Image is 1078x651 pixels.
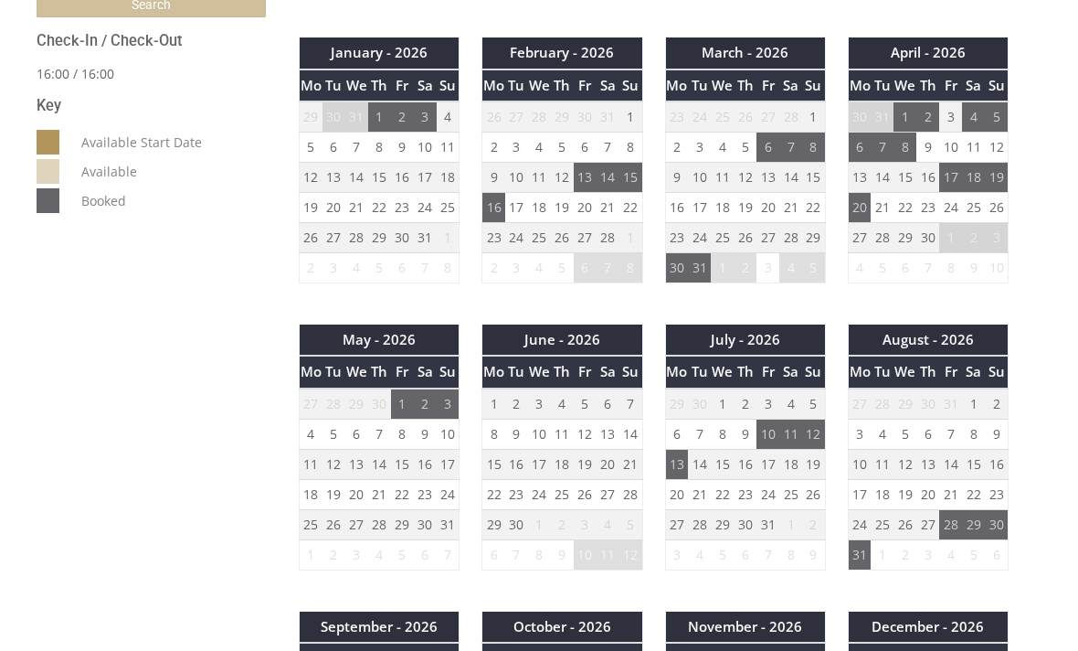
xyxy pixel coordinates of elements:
[711,192,734,222] td: 18
[711,356,734,388] th: We
[665,37,825,69] th: March - 2026
[688,356,711,388] th: Tu
[802,132,825,162] td: 8
[916,419,939,449] td: 6
[985,192,1008,222] td: 26
[871,101,893,133] td: 31
[688,162,711,192] td: 10
[962,252,985,283] td: 9
[848,252,871,283] td: 4
[665,222,688,252] td: 23
[756,356,779,388] th: Fr
[871,69,893,101] th: Tu
[779,252,802,283] td: 4
[528,252,551,283] td: 4
[322,252,345,283] td: 3
[871,252,893,283] td: 5
[711,162,734,192] td: 11
[345,356,368,388] th: We
[437,69,460,101] th: Su
[300,356,322,388] th: Mo
[414,419,437,449] td: 9
[871,222,893,252] td: 28
[437,389,460,420] td: 3
[939,389,962,420] td: 31
[300,325,460,356] th: May - 2026
[665,389,688,420] td: 29
[756,132,779,162] td: 6
[711,389,734,420] td: 1
[322,162,345,192] td: 13
[916,162,939,192] td: 16
[505,356,528,388] th: Tu
[597,419,619,449] td: 13
[848,192,871,222] td: 20
[734,192,756,222] td: 19
[78,159,261,184] dd: Available
[939,356,962,388] th: Fr
[779,419,802,449] td: 11
[528,132,551,162] td: 4
[688,222,711,252] td: 24
[802,69,825,101] th: Su
[300,101,322,133] td: 29
[414,222,437,252] td: 31
[597,162,619,192] td: 14
[734,132,756,162] td: 5
[962,132,985,162] td: 11
[871,356,893,388] th: Tu
[779,132,802,162] td: 7
[574,132,597,162] td: 6
[779,222,802,252] td: 28
[345,162,368,192] td: 14
[482,252,505,283] td: 2
[756,252,779,283] td: 3
[665,101,688,133] td: 23
[345,419,368,449] td: 6
[962,356,985,388] th: Sa
[391,356,414,388] th: Fr
[939,101,962,133] td: 3
[619,162,642,192] td: 15
[437,222,460,252] td: 1
[322,356,345,388] th: Tu
[871,192,893,222] td: 21
[916,356,939,388] th: Th
[665,69,688,101] th: Mo
[893,101,916,133] td: 1
[711,252,734,283] td: 1
[619,222,642,252] td: 1
[37,32,266,49] h3: Check-In / Check-Out
[848,356,871,388] th: Mo
[345,69,368,101] th: We
[985,132,1008,162] td: 12
[574,419,597,449] td: 12
[368,449,391,479] td: 14
[871,419,893,449] td: 4
[482,325,642,356] th: June - 2026
[665,192,688,222] td: 16
[848,37,1008,69] th: April - 2026
[711,419,734,449] td: 8
[391,69,414,101] th: Fr
[916,132,939,162] td: 9
[391,192,414,222] td: 23
[711,69,734,101] th: We
[437,132,460,162] td: 11
[848,162,871,192] td: 13
[779,101,802,133] td: 28
[734,252,756,283] td: 2
[300,37,460,69] th: January - 2026
[597,389,619,420] td: 6
[322,419,345,449] td: 5
[962,389,985,420] td: 1
[916,389,939,420] td: 30
[414,69,437,101] th: Sa
[756,101,779,133] td: 27
[505,101,528,133] td: 27
[437,419,460,449] td: 10
[391,162,414,192] td: 16
[368,419,391,449] td: 7
[574,356,597,388] th: Fr
[505,389,528,420] td: 2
